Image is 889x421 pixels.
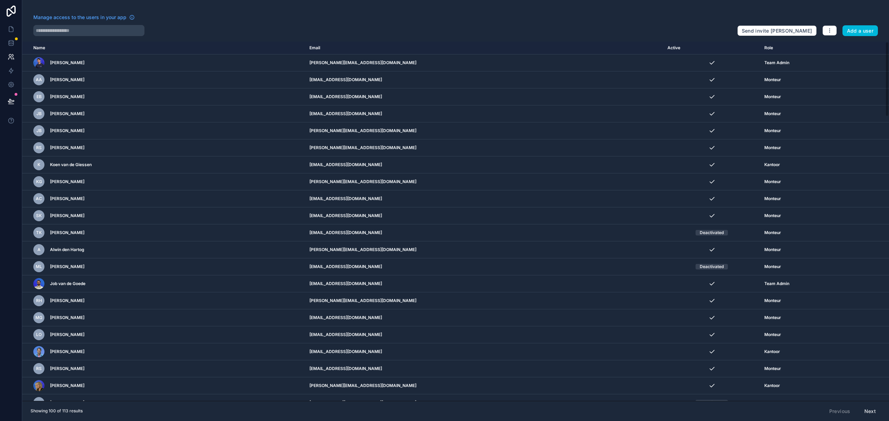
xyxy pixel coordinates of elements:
[50,77,84,83] span: [PERSON_NAME]
[305,88,663,105] td: [EMAIL_ADDRESS][DOMAIN_NAME]
[305,190,663,207] td: [EMAIL_ADDRESS][DOMAIN_NAME]
[36,77,42,83] span: AA
[764,145,781,151] span: Monteur
[305,326,663,343] td: [EMAIL_ADDRESS][DOMAIN_NAME]
[36,196,42,201] span: AC
[764,281,789,286] span: Team Admin
[764,111,781,117] span: Monteur
[764,366,781,371] span: Monteur
[764,60,789,66] span: Team Admin
[305,292,663,309] td: [PERSON_NAME][EMAIL_ADDRESS][DOMAIN_NAME]
[36,298,42,303] span: RH
[764,332,781,337] span: Monteur
[33,14,135,21] a: Manage access to the users in your app
[305,377,663,394] td: [PERSON_NAME][EMAIL_ADDRESS][DOMAIN_NAME]
[305,309,663,326] td: [EMAIL_ADDRESS][DOMAIN_NAME]
[764,315,781,320] span: Monteur
[50,145,84,151] span: [PERSON_NAME]
[700,230,724,235] div: Deactivated
[50,383,84,388] span: [PERSON_NAME]
[764,264,781,269] span: Monteur
[305,394,663,411] td: [PERSON_NAME][EMAIL_ADDRESS][DOMAIN_NAME]
[35,315,42,320] span: MG
[764,349,780,354] span: Kantoor
[764,298,781,303] span: Monteur
[36,94,42,100] span: EB
[305,241,663,258] td: [PERSON_NAME][EMAIL_ADDRESS][DOMAIN_NAME]
[36,400,42,405] span: TK
[305,224,663,241] td: [EMAIL_ADDRESS][DOMAIN_NAME]
[50,315,84,320] span: [PERSON_NAME]
[764,179,781,184] span: Monteur
[305,122,663,139] td: [PERSON_NAME][EMAIL_ADDRESS][DOMAIN_NAME]
[50,298,84,303] span: [PERSON_NAME]
[50,60,84,66] span: [PERSON_NAME]
[305,105,663,122] td: [EMAIL_ADDRESS][DOMAIN_NAME]
[36,111,42,117] span: JB
[50,128,84,134] span: [PERSON_NAME]
[36,179,42,184] span: KG
[50,162,92,167] span: Koen van de Giessen
[700,264,724,269] div: Deactivated
[50,281,85,286] span: Job van de Goede
[31,408,83,414] span: Showing 100 of 113 results
[842,25,878,36] button: Add a user
[50,332,84,337] span: [PERSON_NAME]
[764,162,780,167] span: Kantoor
[305,173,663,190] td: [PERSON_NAME][EMAIL_ADDRESS][DOMAIN_NAME]
[22,42,305,54] th: Name
[50,179,84,184] span: [PERSON_NAME]
[38,247,41,252] span: A
[36,264,42,269] span: ML
[50,264,84,269] span: [PERSON_NAME]
[764,94,781,100] span: Monteur
[50,111,84,117] span: [PERSON_NAME]
[700,400,724,405] div: Deactivated
[36,366,42,371] span: RS
[38,162,40,167] span: K
[50,196,84,201] span: [PERSON_NAME]
[305,258,663,275] td: [EMAIL_ADDRESS][DOMAIN_NAME]
[305,207,663,224] td: [EMAIL_ADDRESS][DOMAIN_NAME]
[305,156,663,173] td: [EMAIL_ADDRESS][DOMAIN_NAME]
[305,71,663,88] td: [EMAIL_ADDRESS][DOMAIN_NAME]
[764,230,781,235] span: Monteur
[305,275,663,292] td: [EMAIL_ADDRESS][DOMAIN_NAME]
[764,247,781,252] span: Monteur
[22,42,889,401] div: scrollable content
[859,405,881,417] button: Next
[33,14,126,21] span: Manage access to the users in your app
[50,247,84,252] span: Alwin den Hartog
[760,42,852,54] th: Role
[737,25,817,36] button: Send invite [PERSON_NAME]
[50,94,84,100] span: [PERSON_NAME]
[36,213,42,218] span: SK
[50,400,84,405] span: [PERSON_NAME]
[764,383,780,388] span: Kantoor
[50,349,84,354] span: [PERSON_NAME]
[50,230,84,235] span: [PERSON_NAME]
[305,343,663,360] td: [EMAIL_ADDRESS][DOMAIN_NAME]
[305,139,663,156] td: [PERSON_NAME][EMAIL_ADDRESS][DOMAIN_NAME]
[663,42,761,54] th: Active
[764,196,781,201] span: Monteur
[36,145,42,151] span: RS
[36,128,42,134] span: JB
[36,230,42,235] span: TK
[305,360,663,377] td: [EMAIL_ADDRESS][DOMAIN_NAME]
[764,400,781,405] span: Monteur
[305,54,663,71] td: [PERSON_NAME][EMAIL_ADDRESS][DOMAIN_NAME]
[36,332,42,337] span: LO
[50,213,84,218] span: [PERSON_NAME]
[50,366,84,371] span: [PERSON_NAME]
[305,42,663,54] th: Email
[764,128,781,134] span: Monteur
[764,77,781,83] span: Monteur
[764,213,781,218] span: Monteur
